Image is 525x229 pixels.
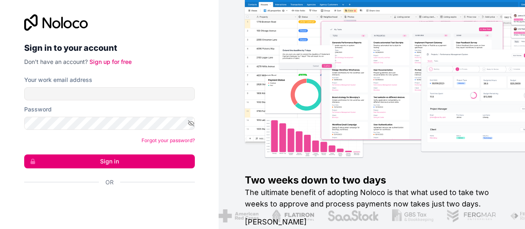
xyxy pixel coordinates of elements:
a: Sign up for free [89,58,132,65]
iframe: Pulsante Accedi con Google [20,195,192,213]
a: Forgot your password? [142,137,195,143]
span: Don't have an account? [24,58,88,65]
label: Your work email address [24,76,92,84]
h1: Two weeks down to two days [245,174,499,187]
span: Or [105,178,114,186]
button: Sign in [24,154,195,168]
input: Email address [24,87,195,100]
h2: Sign in to your account [24,41,195,55]
img: /assets/american-red-cross-BAupjrZR.png [219,209,258,222]
input: Password [24,117,195,130]
h2: The ultimate benefit of adopting Noloco is that what used to take two weeks to approve and proces... [245,187,499,210]
label: Password [24,105,52,113]
h1: [PERSON_NAME] [245,216,499,228]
